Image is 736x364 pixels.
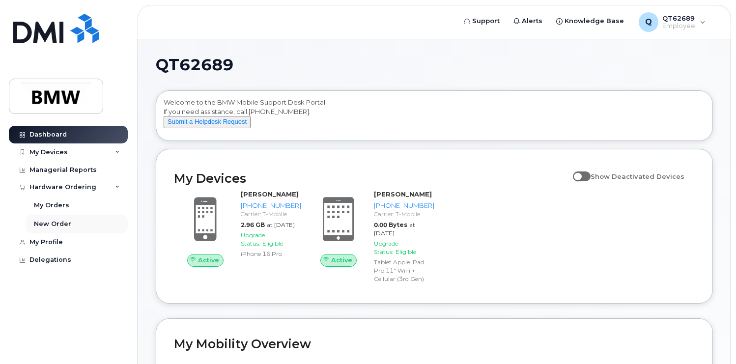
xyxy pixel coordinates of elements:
div: Welcome to the BMW Mobile Support Desk Portal If you need assistance, call [PHONE_NUMBER]. [164,98,705,137]
div: [PHONE_NUMBER] [374,201,434,210]
h2: My Mobility Overview [174,336,695,351]
strong: [PERSON_NAME] [374,190,432,198]
input: Show Deactivated Devices [573,167,581,175]
span: Upgrade Status: [374,240,398,255]
span: 0.00 Bytes [374,221,407,228]
span: Eligible [262,240,283,247]
a: Submit a Helpdesk Request [164,117,251,125]
span: Show Deactivated Devices [591,172,684,180]
span: Active [198,255,219,265]
span: Eligible [396,248,416,255]
span: 2.96 GB [241,221,265,228]
a: Active[PERSON_NAME][PHONE_NUMBER]Carrier: T-Mobile0.00 Bytesat [DATE]Upgrade Status:EligibleTable... [307,190,428,285]
span: QT62689 [156,57,233,72]
div: [PHONE_NUMBER] [241,201,301,210]
div: iPhone 16 Pro [241,250,301,258]
span: Upgrade Status: [241,231,265,247]
div: Carrier: T-Mobile [374,210,434,218]
div: Carrier: T-Mobile [241,210,301,218]
div: Tablet Apple iPad Pro 11" WiFi + Cellular (3rd Gen) [374,258,434,283]
span: at [DATE] [267,221,295,228]
span: at [DATE] [374,221,415,237]
span: Active [331,255,352,265]
h2: My Devices [174,171,568,186]
iframe: Messenger Launcher [693,321,729,357]
a: Active[PERSON_NAME][PHONE_NUMBER]Carrier: T-Mobile2.96 GBat [DATE]Upgrade Status:EligibleiPhone 1... [174,190,295,266]
strong: [PERSON_NAME] [241,190,299,198]
button: Submit a Helpdesk Request [164,116,251,128]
